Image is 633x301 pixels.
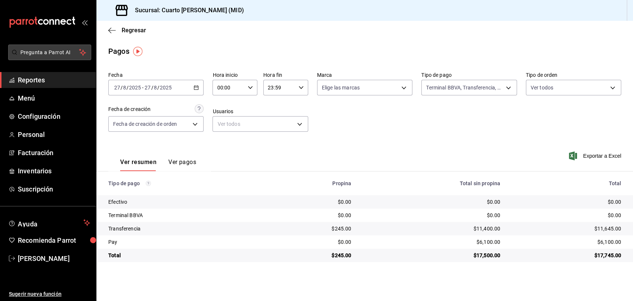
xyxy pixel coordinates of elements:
button: Exportar a Excel [570,151,621,160]
label: Tipo de orden [526,72,621,78]
div: $0.00 [274,238,351,246]
input: -- [154,85,157,91]
span: Fecha de creación de orden [113,120,177,128]
span: Ayuda [18,218,80,227]
span: Configuración [18,111,90,121]
label: Tipo de pago [421,72,517,78]
div: Efectivo [108,198,262,206]
div: $245.00 [274,225,351,232]
span: Pregunta a Parrot AI [20,49,79,56]
div: Total [512,180,621,186]
img: Tooltip marker [133,47,142,56]
button: Ver resumen [120,158,156,171]
label: Marca [317,72,412,78]
div: Ver todos [212,116,308,132]
span: Recomienda Parrot [18,235,90,245]
span: Sugerir nueva función [9,290,90,298]
span: Suscripción [18,184,90,194]
div: $17,500.00 [363,252,500,259]
label: Usuarios [212,109,308,114]
span: - [142,85,144,91]
div: $6,100.00 [363,238,500,246]
div: $0.00 [512,212,621,219]
button: Ver pagos [168,158,196,171]
a: Pregunta a Parrot AI [5,54,91,62]
div: $11,645.00 [512,225,621,232]
input: -- [123,85,126,91]
button: Pregunta a Parrot AI [8,45,91,60]
div: $0.00 [274,212,351,219]
span: / [121,85,123,91]
div: Pay [108,238,262,246]
label: Hora inicio [212,72,257,78]
span: Ver todos [531,84,553,91]
div: Propina [274,180,351,186]
div: Terminal BBVA [108,212,262,219]
div: $0.00 [274,198,351,206]
div: navigation tabs [120,158,196,171]
input: -- [114,85,121,91]
span: Reportes [18,75,90,85]
span: / [157,85,159,91]
span: Personal [18,130,90,140]
div: $0.00 [512,198,621,206]
button: open_drawer_menu [82,19,88,25]
button: Regresar [108,27,146,34]
div: Total [108,252,262,259]
div: $0.00 [363,198,500,206]
div: Tipo de pago [108,180,262,186]
label: Fecha [108,72,204,78]
div: Pagos [108,46,129,57]
svg: Los pagos realizados con Pay y otras terminales son montos brutos. [146,181,151,186]
span: Inventarios [18,166,90,176]
span: Facturación [18,148,90,158]
div: $11,400.00 [363,225,500,232]
input: ---- [129,85,141,91]
div: Transferencia [108,225,262,232]
span: Elige las marcas [322,84,360,91]
div: $0.00 [363,212,500,219]
input: ---- [159,85,172,91]
span: Regresar [122,27,146,34]
label: Hora fin [263,72,308,78]
span: / [151,85,153,91]
span: / [126,85,129,91]
div: $6,100.00 [512,238,621,246]
h3: Sucursal: Cuarto [PERSON_NAME] (MID) [129,6,244,15]
span: Menú [18,93,90,103]
div: Fecha de creación [108,105,151,113]
div: $17,745.00 [512,252,621,259]
input: -- [144,85,151,91]
div: $245.00 [274,252,351,259]
span: Terminal BBVA, Transferencia, Pay [426,84,503,91]
span: [PERSON_NAME] [18,253,90,264]
div: Total sin propina [363,180,500,186]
